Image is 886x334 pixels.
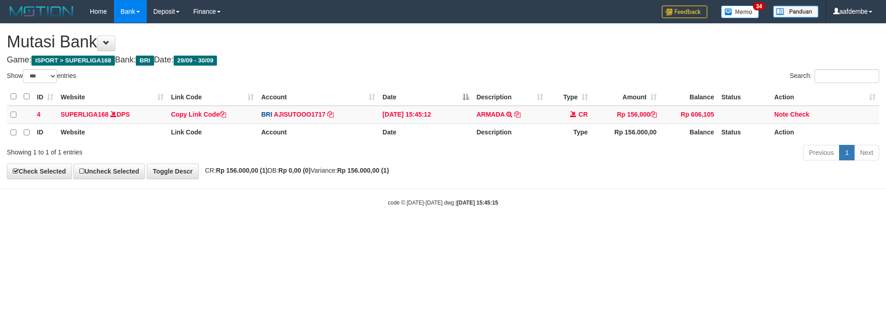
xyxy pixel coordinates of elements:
th: Account: activate to sort column ascending [258,88,379,106]
a: Check Selected [7,164,72,179]
span: BRI [261,111,272,118]
th: Link Code: activate to sort column ascending [167,88,258,106]
a: Copy ARMADA to clipboard [514,111,520,118]
div: Showing 1 to 1 of 1 entries [7,144,362,157]
th: Description: activate to sort column ascending [473,88,546,106]
a: Copy Rp 156,000 to clipboard [650,111,657,118]
a: Uncheck Selected [73,164,145,179]
a: Toggle Descr [147,164,199,179]
th: Date [379,123,473,141]
th: Link Code [167,123,258,141]
th: Type: activate to sort column ascending [547,88,592,106]
a: Next [854,145,879,160]
span: 34 [753,2,765,10]
th: Balance [660,88,718,106]
th: ID: activate to sort column ascending [33,88,57,106]
label: Search: [790,69,879,83]
strong: Rp 156.000,00 (1) [216,167,268,174]
th: Website: activate to sort column ascending [57,88,167,106]
th: Action: activate to sort column ascending [771,88,879,106]
input: Search: [814,69,879,83]
img: Feedback.jpg [662,5,707,18]
span: BRI [136,56,154,66]
a: Check [790,111,809,118]
a: Copy Link Code [171,111,226,118]
a: 1 [839,145,855,160]
span: CR: DB: Variance: [201,167,389,174]
span: CR [578,111,587,118]
a: SUPERLIGA168 [61,111,108,118]
span: 29/09 - 30/09 [174,56,217,66]
th: Website [57,123,167,141]
a: Copy AJISUTOOO1717 to clipboard [327,111,334,118]
h1: Mutasi Bank [7,33,879,51]
strong: Rp 156.000,00 (1) [337,167,389,174]
select: Showentries [23,69,57,83]
span: ISPORT > SUPERLIGA168 [31,56,115,66]
th: Type [547,123,592,141]
th: Action [771,123,879,141]
span: 4 [37,111,41,118]
small: code © [DATE]-[DATE] dwg | [388,200,498,206]
td: Rp 606,105 [660,106,718,124]
th: Amount: activate to sort column ascending [592,88,660,106]
img: MOTION_logo.png [7,5,76,18]
th: Rp 156.000,00 [592,123,660,141]
th: Date: activate to sort column descending [379,88,473,106]
strong: Rp 0,00 (0) [278,167,311,174]
th: Status [718,123,771,141]
h4: Game: Bank: Date: [7,56,879,65]
label: Show entries [7,69,76,83]
a: ARMADA [476,111,505,118]
th: Account [258,123,379,141]
td: DPS [57,106,167,124]
th: Balance [660,123,718,141]
a: Previous [803,145,840,160]
a: Note [774,111,788,118]
th: Status [718,88,771,106]
strong: [DATE] 15:45:15 [457,200,498,206]
img: panduan.png [773,5,819,18]
img: Button%20Memo.svg [721,5,759,18]
td: [DATE] 15:45:12 [379,106,473,124]
th: ID [33,123,57,141]
td: Rp 156,000 [592,106,660,124]
a: AJISUTOOO1717 [274,111,325,118]
th: Description [473,123,546,141]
